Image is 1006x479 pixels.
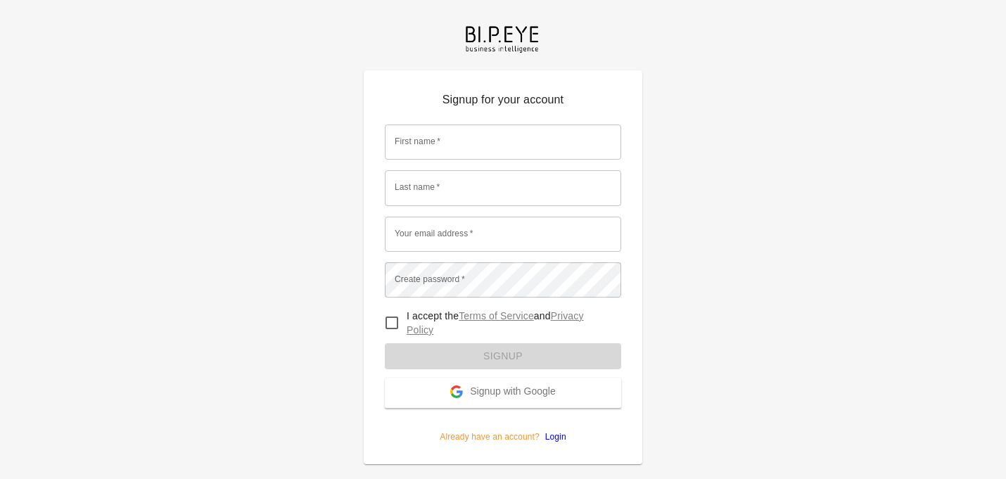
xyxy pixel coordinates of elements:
p: Signup for your account [385,91,621,114]
a: Terms of Service [459,310,534,321]
p: Already have an account? [385,408,621,443]
p: I accept the and [407,309,610,337]
button: Signup with Google [385,378,621,408]
a: Login [540,432,566,442]
span: Signup with Google [470,385,555,400]
img: bipeye-logo [463,23,543,54]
